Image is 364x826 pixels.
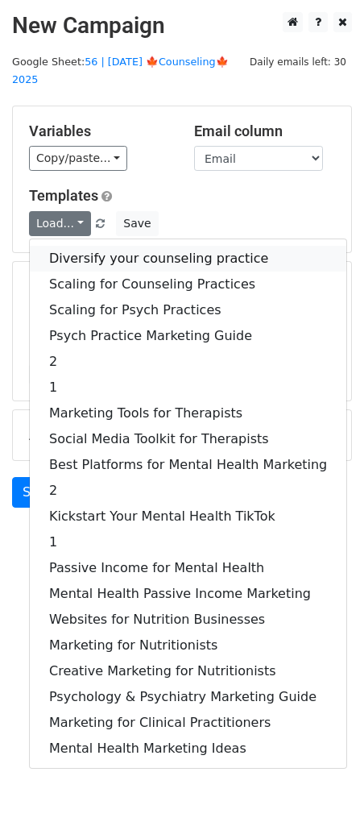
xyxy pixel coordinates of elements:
a: Scaling for Psych Practices [30,297,346,323]
button: Save [116,211,158,236]
a: Load... [29,211,91,236]
a: 1 [30,375,346,401]
a: Psych Practice Marketing Guide [30,323,346,349]
a: 1 [30,529,346,555]
a: Psychology & Psychiatry Marketing Guide [30,684,346,710]
a: Scaling for Counseling Practices [30,272,346,297]
a: Kickstart Your Mental Health TikTok [30,504,346,529]
span: Daily emails left: 30 [244,53,352,71]
small: Google Sheet: [12,56,229,86]
a: Social Media Toolkit for Therapists [30,426,346,452]
a: Send [12,477,65,508]
h5: Email column [194,122,335,140]
a: Passive Income for Mental Health [30,555,346,581]
a: Marketing for Nutritionists [30,633,346,658]
a: Marketing Tools for Therapists [30,401,346,426]
a: Websites for Nutrition Businesses [30,607,346,633]
a: Mental Health Marketing Ideas [30,736,346,762]
a: Diversify your counseling practice [30,246,346,272]
a: Copy/paste... [29,146,127,171]
a: Marketing for Clinical Practitioners [30,710,346,736]
iframe: Chat Widget [283,749,364,826]
a: 2 [30,349,346,375]
h2: New Campaign [12,12,352,39]
a: 2 [30,478,346,504]
a: Daily emails left: 30 [244,56,352,68]
a: Templates [29,187,98,204]
a: 56 | [DATE] 🍁Counseling🍁 2025 [12,56,229,86]
a: Best Platforms for Mental Health Marketing [30,452,346,478]
a: Creative Marketing for Nutritionists [30,658,346,684]
h5: Variables [29,122,170,140]
a: Mental Health Passive Income Marketing [30,581,346,607]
